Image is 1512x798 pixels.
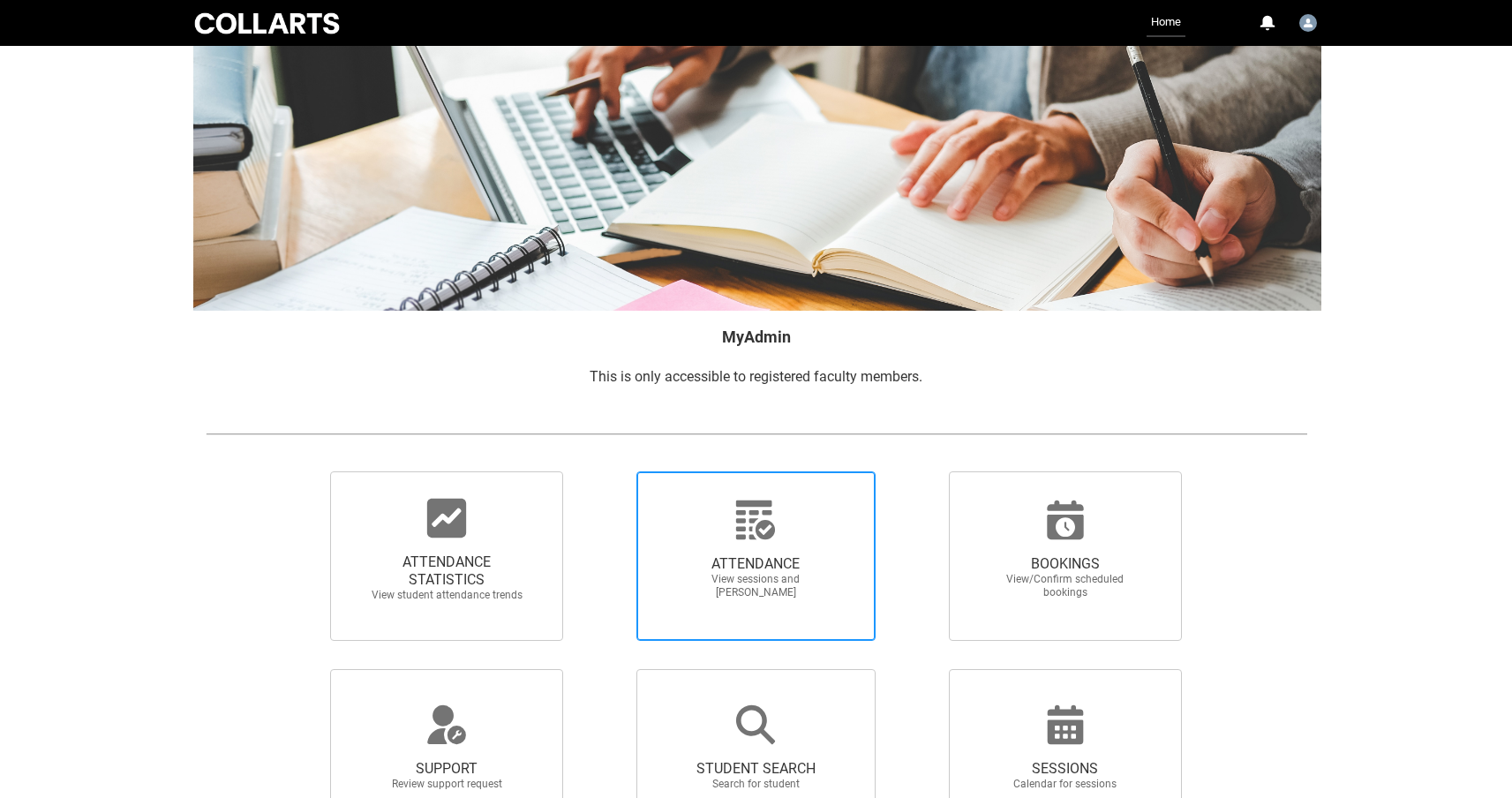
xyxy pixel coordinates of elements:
button: User Profile Victoria.Woolley [1295,7,1321,35]
span: This is only accessible to registered faculty members. [590,368,922,385]
span: SUPPORT [369,760,524,778]
span: BOOKINGS [988,555,1143,573]
span: View student attendance trends [369,589,524,602]
span: STUDENT SEARCH [678,760,833,778]
span: SESSIONS [988,760,1143,778]
img: REDU_GREY_LINE [206,425,1307,443]
span: ATTENDANCE [678,555,833,573]
h2: MyAdmin [206,325,1307,349]
span: ATTENDANCE STATISTICS [369,553,524,589]
span: View sessions and [PERSON_NAME] [678,573,833,599]
a: Home [1147,9,1185,37]
span: View/Confirm scheduled bookings [988,573,1143,599]
span: Calendar for sessions [988,778,1143,791]
span: Search for student [678,778,833,791]
img: Victoria.Woolley [1299,14,1317,32]
span: Review support request [369,778,524,791]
